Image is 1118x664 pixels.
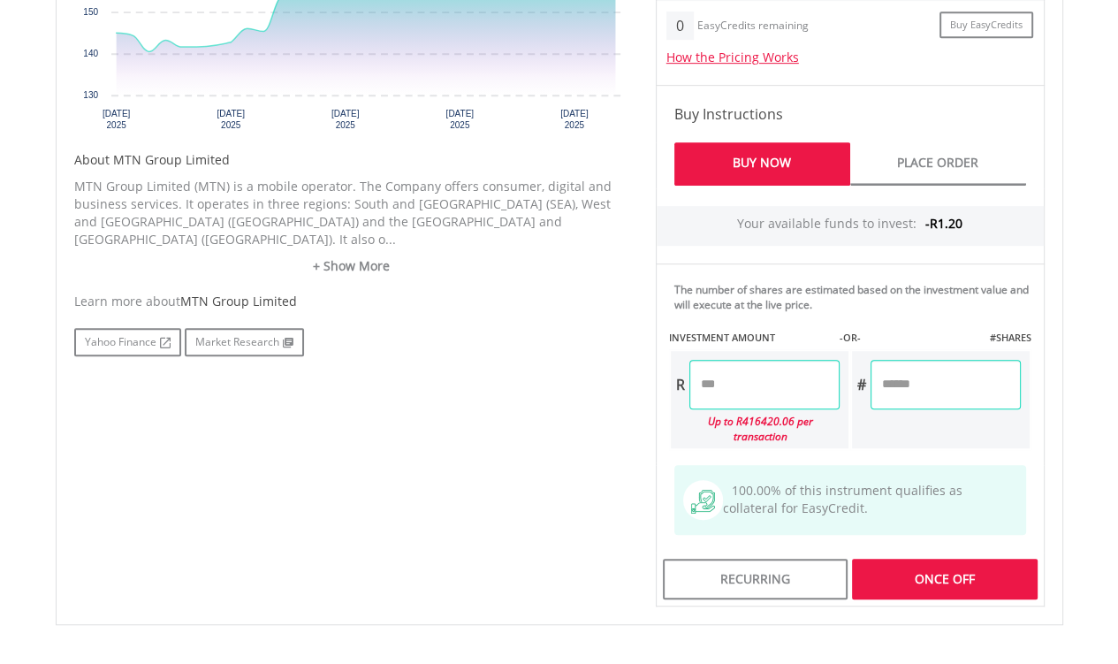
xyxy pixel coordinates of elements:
div: R [671,360,689,409]
img: collateral-qualifying-green.svg [691,490,715,514]
div: 0 [666,11,694,40]
a: + Show More [74,257,629,275]
a: Buy EasyCredits [939,11,1033,39]
text: [DATE] 2025 [102,109,130,130]
div: # [852,360,871,409]
text: [DATE] 2025 [560,109,589,130]
div: Recurring [663,559,848,599]
a: How the Pricing Works [666,49,799,65]
div: EasyCredits remaining [697,19,809,34]
h5: About MTN Group Limited [74,151,629,169]
text: 130 [83,90,98,100]
text: [DATE] 2025 [217,109,245,130]
a: Market Research [185,328,304,356]
label: #SHARES [989,331,1031,345]
div: Once Off [852,559,1037,599]
div: Up to R416420.06 per transaction [671,409,840,448]
a: Buy Now [674,142,850,186]
p: MTN Group Limited (MTN) is a mobile operator. The Company offers consumer, digital and business s... [74,178,629,248]
text: 150 [83,7,98,17]
div: Learn more about [74,293,629,310]
a: Yahoo Finance [74,328,181,356]
text: [DATE] 2025 [445,109,474,130]
h4: Buy Instructions [674,103,1026,125]
div: The number of shares are estimated based on the investment value and will execute at the live price. [674,282,1037,312]
span: -R1.20 [925,215,962,232]
span: MTN Group Limited [180,293,297,309]
a: Place Order [850,142,1026,186]
label: INVESTMENT AMOUNT [669,331,775,345]
span: 100.00% of this instrument qualifies as collateral for EasyCredit. [723,482,962,516]
label: -OR- [839,331,860,345]
div: Your available funds to invest: [657,206,1044,246]
text: [DATE] 2025 [331,109,359,130]
text: 140 [83,49,98,58]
